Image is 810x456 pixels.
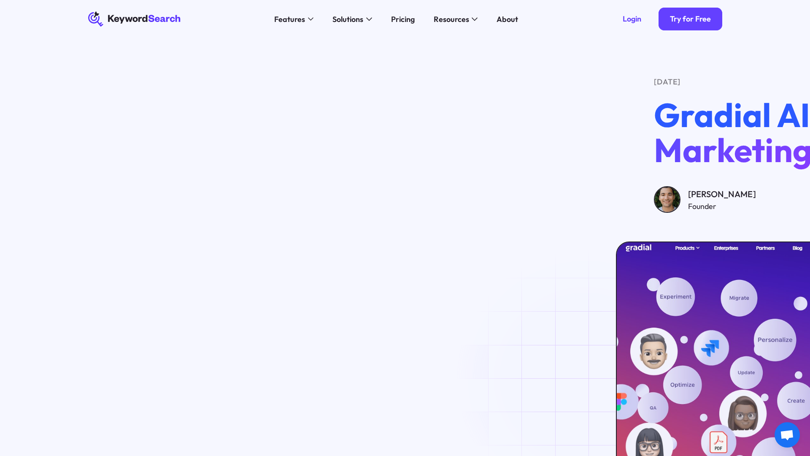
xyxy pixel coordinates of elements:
[391,14,415,25] div: Pricing
[688,201,756,212] div: Founder
[491,11,524,27] a: About
[670,14,711,24] div: Try for Free
[332,14,363,25] div: Solutions
[434,14,469,25] div: Resources
[659,8,722,30] a: Try for Free
[775,422,800,448] div: Open chat
[385,11,420,27] a: Pricing
[497,14,518,25] div: About
[274,14,305,25] div: Features
[611,8,653,30] a: Login
[623,14,641,24] div: Login
[688,187,756,201] div: [PERSON_NAME]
